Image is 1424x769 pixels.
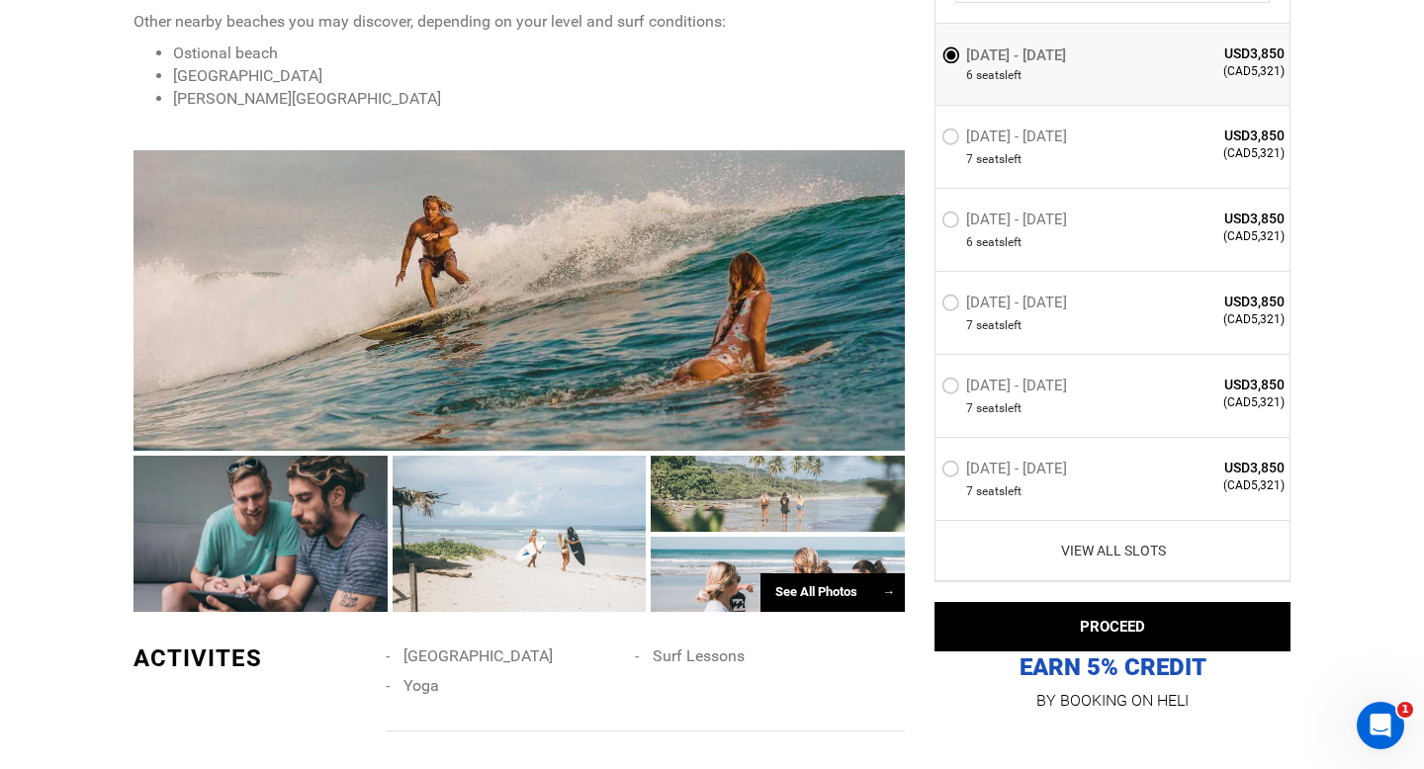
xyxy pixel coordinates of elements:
[1141,394,1285,411] span: (CAD5,321)
[941,43,1071,67] label: [DATE] - [DATE]
[1141,311,1285,328] span: (CAD5,321)
[1141,292,1285,311] span: USD3,850
[976,150,1022,167] span: seat left
[941,210,1072,233] label: [DATE] - [DATE]
[976,67,1022,84] span: seat left
[941,127,1072,150] label: [DATE] - [DATE]
[1141,63,1285,80] span: (CAD5,321)
[133,11,905,34] p: Other nearby beaches you may discover, depending on your level and surf conditions:
[976,400,1022,417] span: seat left
[173,65,905,88] li: [GEOGRAPHIC_DATA]
[966,67,973,84] span: 6
[966,150,973,167] span: 7
[976,317,1022,334] span: seat left
[966,317,973,334] span: 7
[976,233,1022,250] span: seat left
[653,646,745,665] span: Surf Lessons
[966,400,973,417] span: 7
[999,150,1005,167] span: s
[882,584,895,599] span: →
[999,233,1005,250] span: s
[1141,144,1285,161] span: (CAD5,321)
[941,377,1072,400] label: [DATE] - [DATE]
[1397,702,1413,718] span: 1
[403,676,439,695] span: Yoga
[999,400,1005,417] span: s
[999,67,1005,84] span: s
[966,483,973,500] span: 7
[941,294,1072,317] label: [DATE] - [DATE]
[934,602,1290,651] button: PROCEED
[1141,208,1285,227] span: USD3,850
[966,233,973,250] span: 6
[1141,43,1285,63] span: USD3,850
[934,687,1290,715] p: BY BOOKING ON HELI
[403,646,553,665] span: [GEOGRAPHIC_DATA]
[760,573,905,612] div: See All Photos
[1141,458,1285,477] span: USD3,850
[976,483,1022,500] span: seat left
[941,460,1072,483] label: [DATE] - [DATE]
[941,541,1285,560] a: View All Slots
[999,317,1005,334] span: s
[1141,227,1285,244] span: (CAD5,321)
[173,43,905,65] li: Ostional beach
[1141,375,1285,394] span: USD3,850
[1141,125,1285,144] span: USD3,850
[133,641,371,675] div: ACTIVITES
[999,483,1005,500] span: s
[1357,702,1404,749] iframe: Intercom live chat
[173,88,905,111] li: [PERSON_NAME][GEOGRAPHIC_DATA]
[1141,477,1285,494] span: (CAD5,321)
